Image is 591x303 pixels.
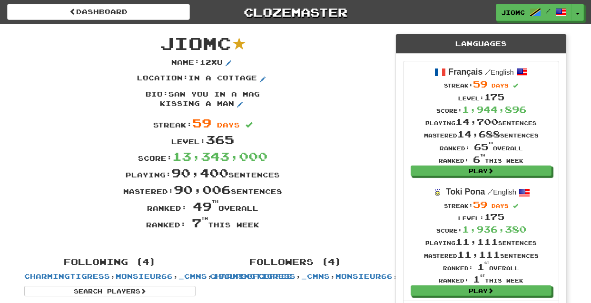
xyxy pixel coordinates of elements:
span: 1,944,896 [462,104,526,115]
div: Languages [396,34,566,54]
span: 59 [192,116,211,130]
a: Clozemaster [204,4,387,20]
div: Ranked: overall [424,141,539,153]
div: Level: [424,91,539,103]
div: Playing sentences [424,235,539,248]
small: English [487,188,516,196]
a: Play [411,285,552,296]
span: 13,343,000 [172,149,267,163]
span: / [487,187,493,196]
span: Streak includes today. [513,204,518,209]
iframe: X Post Button [169,236,201,245]
span: 90,006 [174,182,231,196]
div: Playing sentences [424,116,539,128]
span: 175 [484,92,504,102]
div: , , , [17,253,203,296]
span: / [485,68,491,76]
div: Mastered: sentences [17,181,388,198]
a: CharmingTigress [210,272,295,280]
div: Ranked: overall [17,198,388,215]
div: Ranked: this week [424,153,539,166]
p: Bio : saw you in a mag kissing a man [131,89,274,110]
div: Level: [424,211,539,223]
div: Level: [17,131,388,148]
span: days [492,82,509,88]
span: JioMc [160,33,231,53]
span: 59 [473,79,487,89]
span: 1 [473,274,485,284]
p: Location : in a cottage [137,73,268,85]
div: Streak: [17,115,388,131]
a: JioMc / [496,4,572,21]
a: CharmingTigress [24,272,110,280]
span: days [217,121,240,129]
sup: th [488,141,493,145]
span: 1,936,380 [462,224,526,235]
span: 11,111 [457,249,500,260]
small: English [485,68,514,76]
span: 7 [192,215,208,230]
div: Mastered sentences [424,128,539,140]
span: 65 [474,142,493,152]
div: Score: [17,148,388,165]
div: Ranked: this week [17,215,388,231]
span: 14,688 [457,129,500,139]
a: Dashboard [7,4,190,20]
sup: th [480,154,485,157]
sup: th [212,199,218,204]
div: Mastered sentences [424,248,539,261]
span: days [492,203,509,209]
strong: Toki Pona [446,187,485,196]
sup: st [484,261,489,264]
div: Score: [424,223,539,235]
iframe: fb:share_button Facebook Social Plugin [204,236,236,245]
a: _cmns [178,272,207,280]
a: monsieur66 [335,272,393,280]
a: Search Players [24,286,196,296]
div: Score: [424,103,539,116]
strong: Français [448,67,483,77]
h4: Following (4) [24,257,196,267]
a: _cmns [301,272,330,280]
div: Streak: [424,198,539,211]
p: Name : 12xu [171,58,234,69]
sup: st [480,274,485,277]
div: Ranked: overall [424,261,539,273]
span: 11,111 [455,236,498,247]
span: 1 [477,262,489,272]
a: monsieur66 [116,272,173,280]
span: 90,400 [171,166,228,180]
span: 59 [473,199,487,210]
span: Streak includes today. [513,83,518,88]
h4: Followers (4) [210,257,381,267]
span: JioMc [501,8,525,17]
span: 6 [473,154,485,165]
span: 365 [206,132,234,147]
div: Streak: [424,78,539,90]
div: , , , [203,253,388,281]
span: 175 [484,212,504,222]
div: Playing: sentences [17,165,388,181]
sup: th [201,216,208,221]
a: Play [411,166,552,176]
span: / [546,8,551,14]
div: Ranked: this week [424,273,539,285]
span: 14,700 [455,117,498,127]
span: 49 [193,199,218,213]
